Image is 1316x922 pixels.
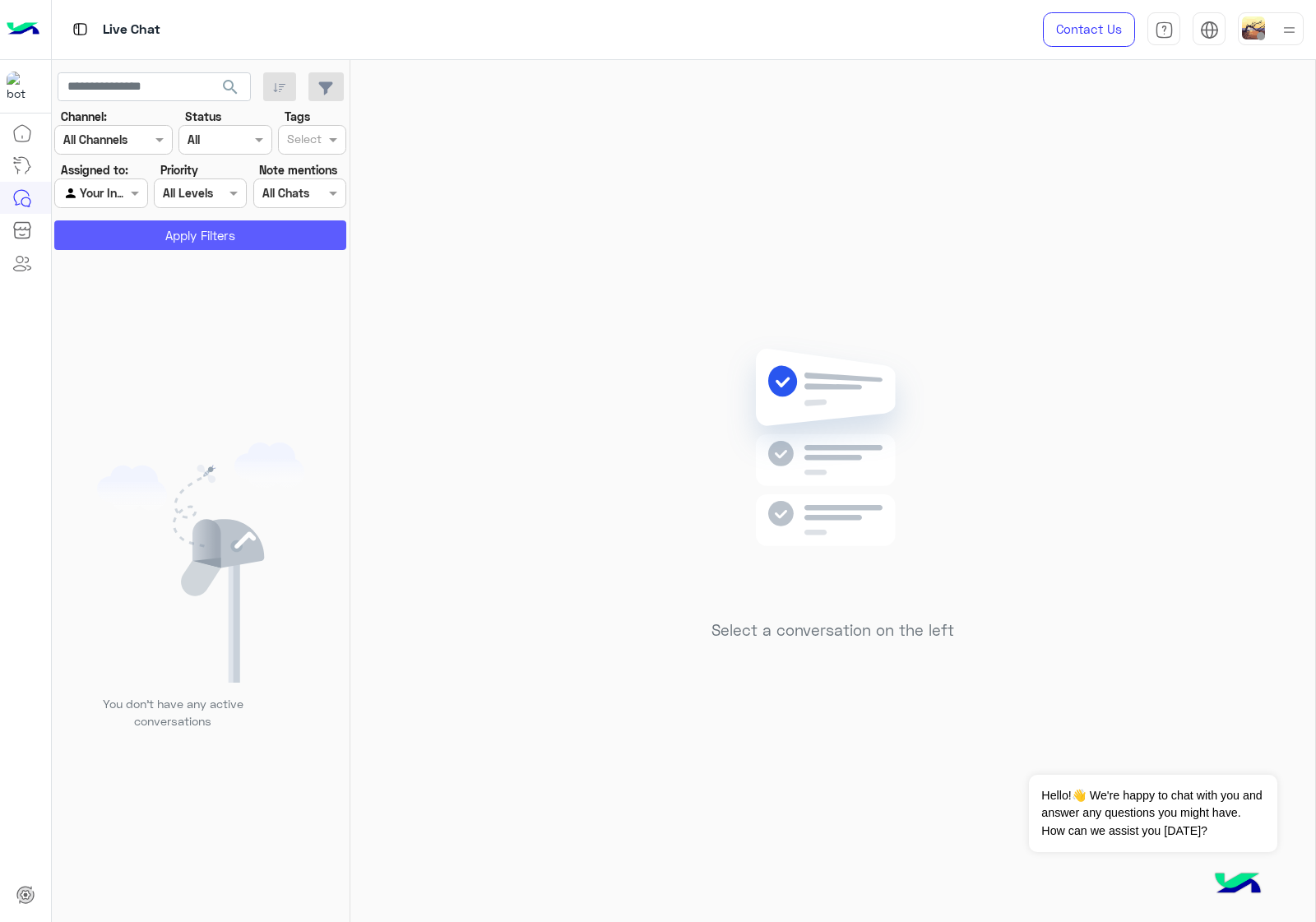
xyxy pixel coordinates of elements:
button: Apply Filters [54,220,346,250]
img: tab [70,19,90,39]
a: Contact Us [1043,12,1135,47]
button: search [211,72,251,108]
label: Assigned to: [61,161,128,178]
label: Tags [285,108,310,125]
a: tab [1147,12,1180,47]
img: profile [1279,20,1300,40]
img: userImage [1242,16,1265,39]
img: tab [1155,21,1174,39]
div: Select [285,130,322,151]
span: Hello!👋 We're happy to chat with you and answer any questions you might have. How can we assist y... [1029,775,1277,852]
label: Priority [160,161,198,178]
label: Note mentions [259,161,337,178]
img: no messages [714,336,952,609]
h5: Select a conversation on the left [711,621,954,640]
p: You don’t have any active conversations [90,695,256,730]
span: search [220,77,240,97]
img: 713415422032625 [7,72,36,101]
img: hulul-logo.png [1209,856,1267,914]
img: Logo [7,12,39,47]
img: empty users [97,442,304,683]
label: Status [185,108,221,125]
p: Live Chat [103,19,160,41]
label: Channel: [61,108,107,125]
img: tab [1200,21,1219,39]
